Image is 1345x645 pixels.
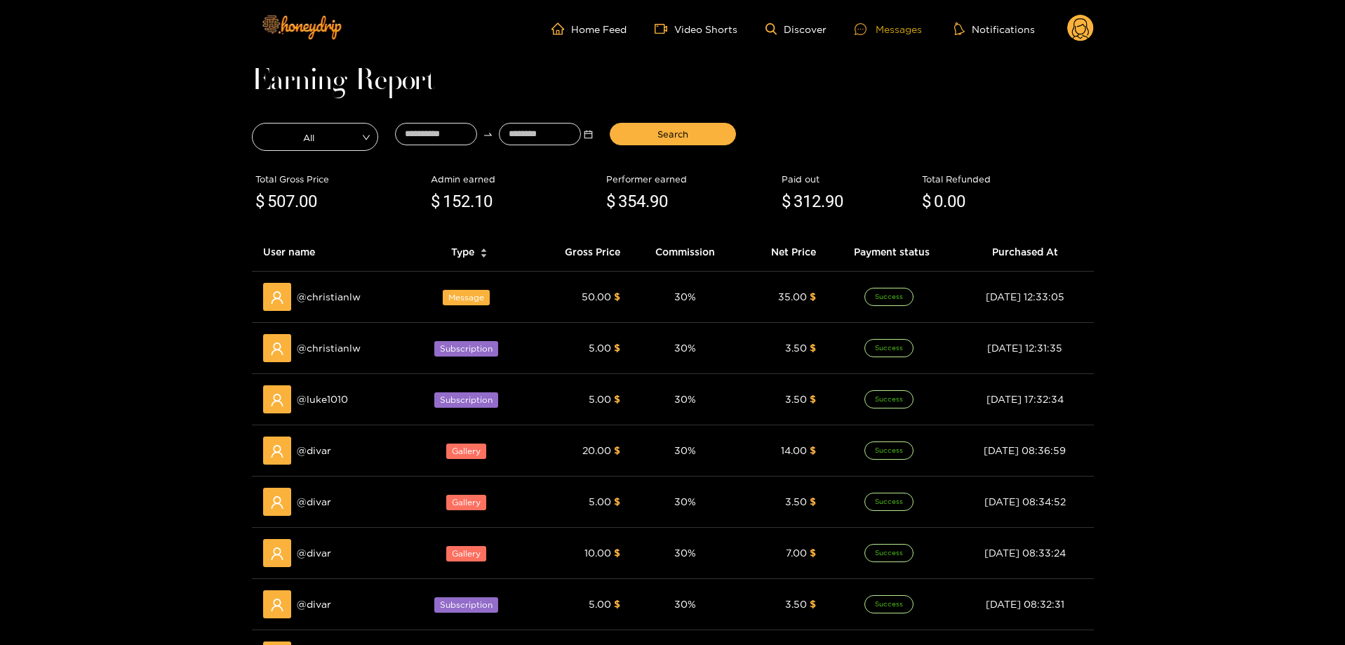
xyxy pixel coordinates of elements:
[255,189,265,215] span: $
[864,493,914,511] span: Success
[785,496,807,507] span: 3.50
[864,441,914,460] span: Success
[943,192,965,211] span: .00
[443,290,490,305] span: Message
[589,599,611,609] span: 5.00
[451,244,474,260] span: Type
[781,445,807,456] span: 14.00
[864,390,914,408] span: Success
[614,291,620,302] span: $
[270,496,284,510] span: user
[810,343,816,353] span: $
[270,291,284,305] span: user
[864,288,914,306] span: Success
[674,547,696,558] span: 30 %
[297,340,361,356] span: @ christianlw
[610,123,736,145] button: Search
[987,343,1062,353] span: [DATE] 12:31:35
[295,192,317,211] span: .00
[434,341,498,357] span: Subscription
[297,545,331,561] span: @ divar
[270,598,284,612] span: user
[582,291,611,302] span: 50.00
[765,23,827,35] a: Discover
[782,172,915,186] div: Paid out
[584,547,611,558] span: 10.00
[270,342,284,356] span: user
[446,444,486,459] span: Gallery
[794,192,821,211] span: 312
[614,599,620,609] span: $
[614,547,620,558] span: $
[582,445,611,456] span: 20.00
[810,547,816,558] span: $
[614,394,620,404] span: $
[655,22,737,35] a: Video Shorts
[589,343,611,353] span: 5.00
[827,233,956,272] th: Payment status
[480,246,488,254] span: caret-up
[785,599,807,609] span: 3.50
[864,544,914,562] span: Success
[297,597,331,612] span: @ divar
[674,343,696,353] span: 30 %
[446,546,486,561] span: Gallery
[443,192,470,211] span: 152
[606,172,775,186] div: Performer earned
[483,129,493,140] span: swap-right
[984,496,1066,507] span: [DATE] 08:34:52
[431,172,599,186] div: Admin earned
[252,233,409,272] th: User name
[618,192,645,211] span: 354
[645,192,668,211] span: .90
[297,443,331,458] span: @ divar
[864,339,914,357] span: Success
[785,343,807,353] span: 3.50
[614,496,620,507] span: $
[589,394,611,404] span: 5.00
[270,547,284,561] span: user
[253,127,377,147] span: All
[297,494,331,510] span: @ divar
[950,22,1039,36] button: Notifications
[434,597,498,613] span: Subscription
[674,291,696,302] span: 30 %
[655,22,674,35] span: video-camera
[956,233,1093,272] th: Purchased At
[674,496,696,507] span: 30 %
[267,192,295,211] span: 507
[270,444,284,458] span: user
[589,496,611,507] span: 5.00
[786,547,807,558] span: 7.00
[810,496,816,507] span: $
[810,291,816,302] span: $
[986,291,1064,302] span: [DATE] 12:33:05
[297,289,361,305] span: @ christianlw
[434,392,498,408] span: Subscription
[446,495,486,510] span: Gallery
[740,233,828,272] th: Net Price
[934,192,943,211] span: 0
[986,394,1064,404] span: [DATE] 17:32:34
[270,393,284,407] span: user
[674,394,696,404] span: 30 %
[431,189,440,215] span: $
[614,343,620,353] span: $
[864,595,914,613] span: Success
[255,172,424,186] div: Total Gross Price
[855,21,922,37] div: Messages
[810,394,816,404] span: $
[674,445,696,456] span: 30 %
[986,599,1064,609] span: [DATE] 08:32:31
[778,291,807,302] span: 35.00
[785,394,807,404] span: 3.50
[551,22,571,35] span: home
[782,189,791,215] span: $
[984,445,1066,456] span: [DATE] 08:36:59
[810,445,816,456] span: $
[810,599,816,609] span: $
[922,172,1090,186] div: Total Refunded
[922,189,931,215] span: $
[606,189,615,215] span: $
[657,127,688,141] span: Search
